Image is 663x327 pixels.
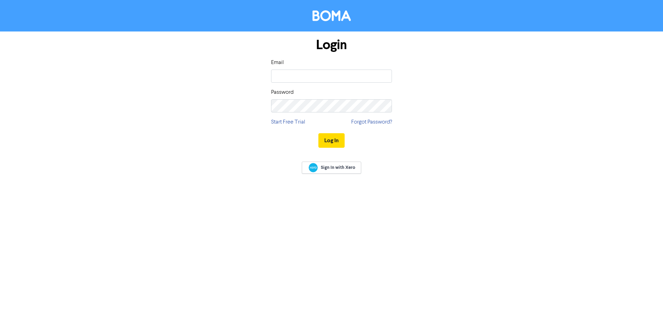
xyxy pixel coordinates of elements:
[351,118,392,126] a: Forgot Password?
[309,163,318,172] img: Xero logo
[271,58,284,67] label: Email
[302,162,361,174] a: Sign In with Xero
[321,164,355,171] span: Sign In with Xero
[318,133,345,148] button: Log In
[271,118,305,126] a: Start Free Trial
[271,88,294,97] label: Password
[313,10,351,21] img: BOMA Logo
[271,37,392,53] h1: Login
